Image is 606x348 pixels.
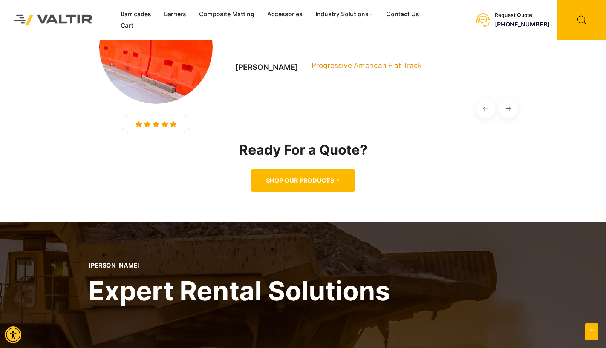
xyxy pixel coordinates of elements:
[499,99,518,118] button: Next Slide
[193,9,261,20] a: Composite Matting
[235,63,298,72] p: [PERSON_NAME]
[158,9,193,20] a: Barriers
[266,177,334,185] span: SHOP OUR PRODUCTS
[88,274,390,308] h2: Expert Rental Solutions
[495,12,549,18] div: Request Quote
[114,9,158,20] a: Barricades
[261,9,309,20] a: Accessories
[114,20,140,31] a: Cart
[476,99,495,118] button: Previous Slide
[380,9,425,20] a: Contact Us
[312,60,422,71] p: Progressive American Flat Track
[5,326,21,343] div: Accessibility Menu
[304,60,306,72] div: .
[251,169,355,192] a: SHOP OUR PRODUCTS
[88,262,390,269] p: [PERSON_NAME]
[6,6,101,34] img: Valtir Rentals
[309,9,380,20] a: Industry Solutions
[585,323,598,340] a: Open this option
[495,20,549,28] a: call (888) 496-3625
[88,143,518,158] h2: Ready For a Quote?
